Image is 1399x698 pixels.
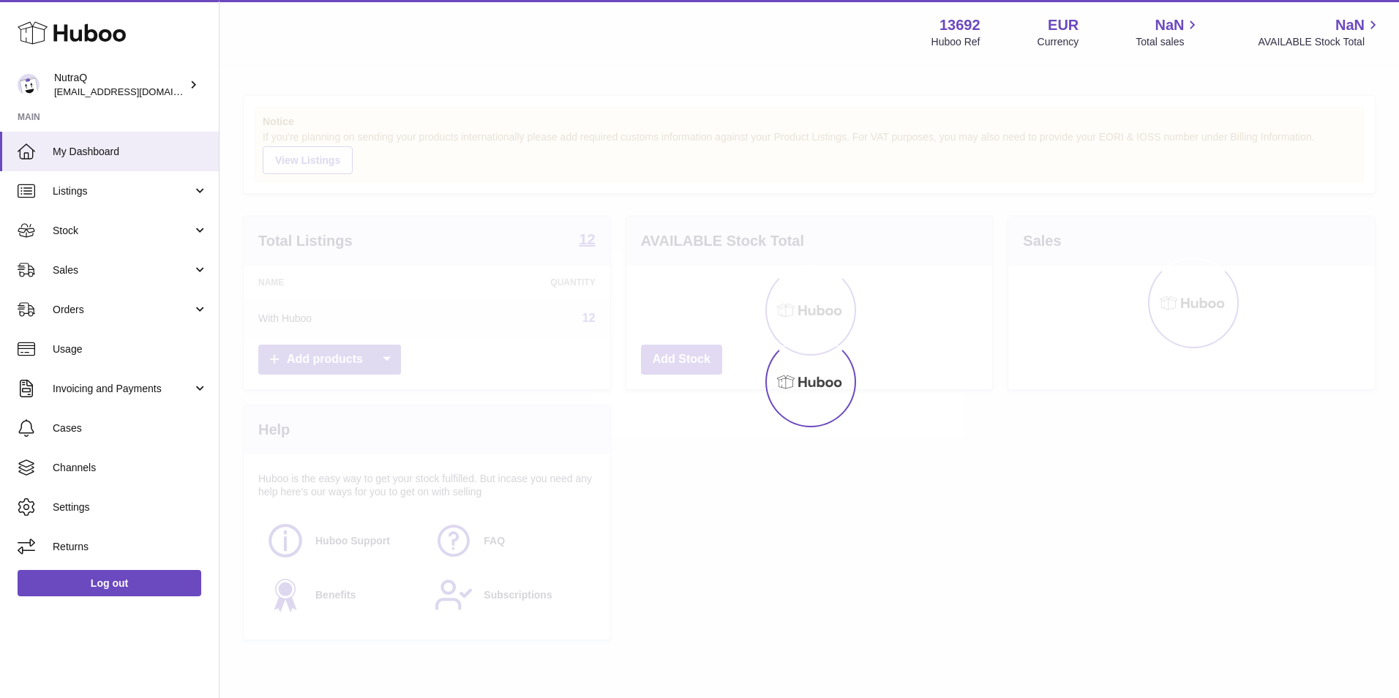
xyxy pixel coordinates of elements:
[53,540,208,554] span: Returns
[1136,35,1201,49] span: Total sales
[931,35,980,49] div: Huboo Ref
[53,461,208,475] span: Channels
[1136,15,1201,49] a: NaN Total sales
[53,184,192,198] span: Listings
[53,145,208,159] span: My Dashboard
[53,303,192,317] span: Orders
[53,500,208,514] span: Settings
[54,71,186,99] div: NutraQ
[53,224,192,238] span: Stock
[1038,35,1079,49] div: Currency
[1155,15,1184,35] span: NaN
[53,382,192,396] span: Invoicing and Payments
[1258,15,1381,49] a: NaN AVAILABLE Stock Total
[53,342,208,356] span: Usage
[939,15,980,35] strong: 13692
[18,74,40,96] img: log@nutraq.com
[1335,15,1365,35] span: NaN
[18,570,201,596] a: Log out
[1048,15,1079,35] strong: EUR
[54,86,215,97] span: [EMAIL_ADDRESS][DOMAIN_NAME]
[53,421,208,435] span: Cases
[1258,35,1381,49] span: AVAILABLE Stock Total
[53,263,192,277] span: Sales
